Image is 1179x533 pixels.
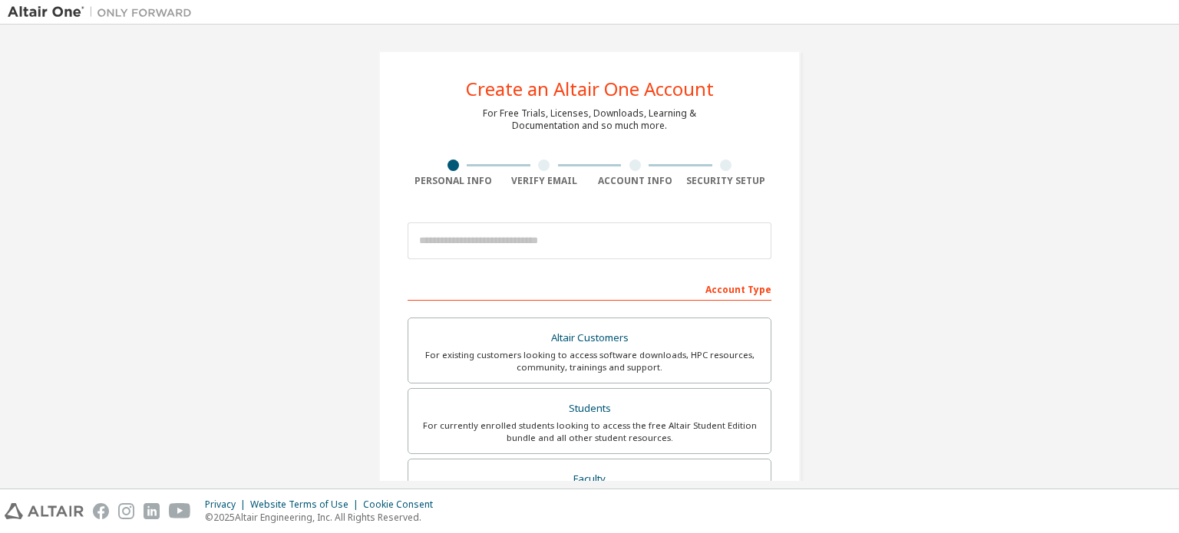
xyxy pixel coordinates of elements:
div: Security Setup [681,175,772,187]
p: © 2025 Altair Engineering, Inc. All Rights Reserved. [205,511,442,524]
div: Verify Email [499,175,590,187]
img: linkedin.svg [144,503,160,519]
div: Create an Altair One Account [466,80,714,98]
div: Account Info [589,175,681,187]
img: facebook.svg [93,503,109,519]
div: Altair Customers [418,327,761,349]
img: Altair One [8,5,200,20]
div: Privacy [205,498,250,511]
img: altair_logo.svg [5,503,84,519]
div: Students [418,398,761,419]
div: Account Type [408,276,771,301]
div: For Free Trials, Licenses, Downloads, Learning & Documentation and so much more. [483,107,696,132]
div: Personal Info [408,175,499,187]
div: Website Terms of Use [250,498,363,511]
div: Faculty [418,469,761,490]
img: instagram.svg [118,503,134,519]
div: Cookie Consent [363,498,442,511]
img: youtube.svg [169,503,191,519]
div: For existing customers looking to access software downloads, HPC resources, community, trainings ... [418,349,761,373]
div: For currently enrolled students looking to access the free Altair Student Edition bundle and all ... [418,419,761,444]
